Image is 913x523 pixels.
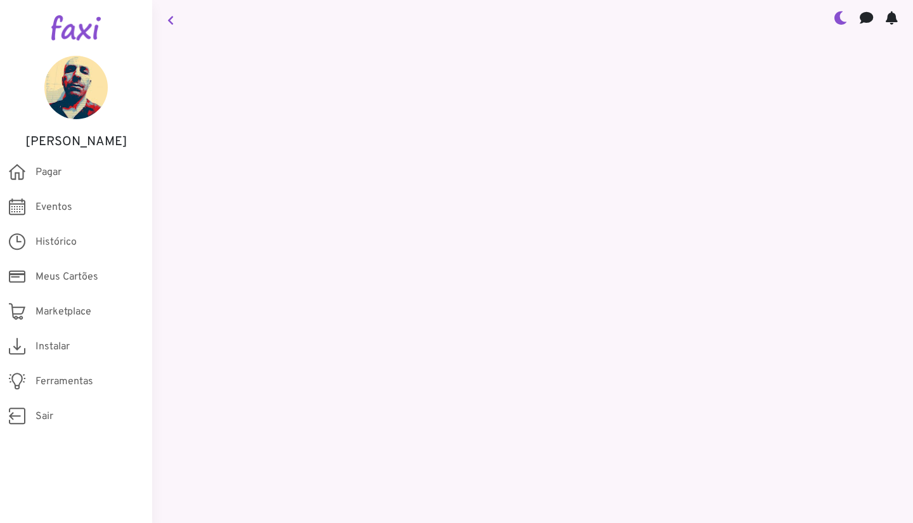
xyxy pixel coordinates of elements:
[36,374,93,389] span: Ferramentas
[19,134,133,150] h5: [PERSON_NAME]
[36,269,98,285] span: Meus Cartões
[36,200,72,215] span: Eventos
[36,165,62,180] span: Pagar
[36,339,70,354] span: Instalar
[36,409,53,424] span: Sair
[36,304,91,320] span: Marketplace
[36,235,77,250] span: Histórico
